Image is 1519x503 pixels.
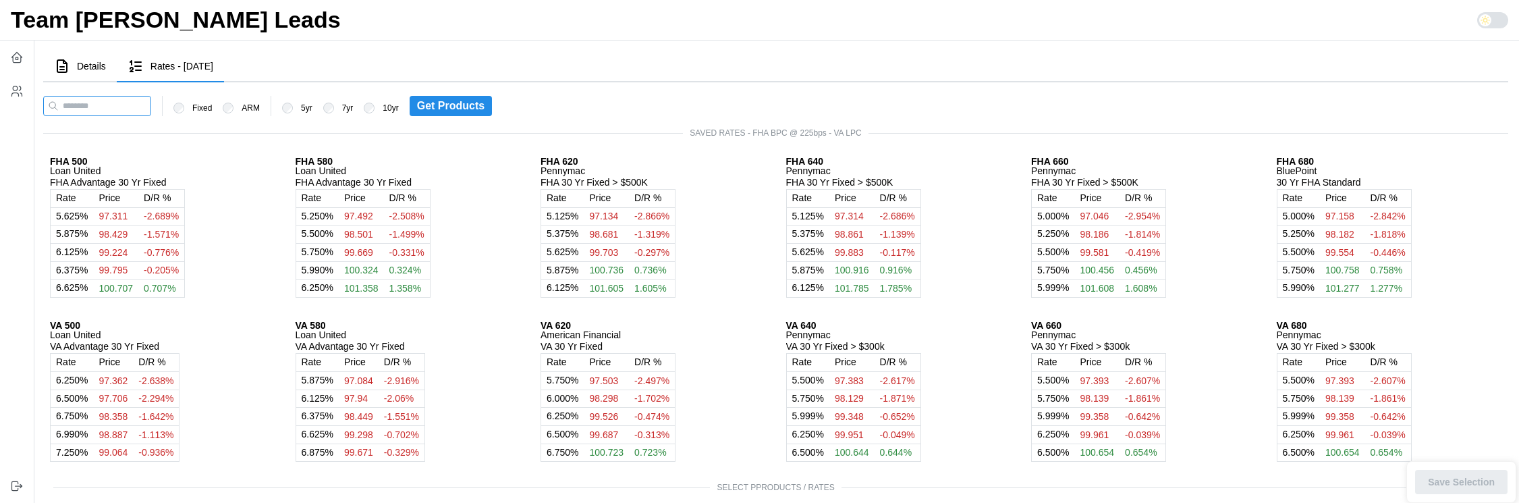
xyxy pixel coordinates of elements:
span: 5.990 [302,265,325,275]
span: 5.875 [56,228,80,239]
span: -2.497% [634,375,669,386]
span: 99.961 [1325,429,1354,440]
td: D/R % [1120,189,1166,207]
span: 101.605 [590,283,624,294]
span: 6.250 [1283,429,1306,440]
span: -2.866% [634,211,669,221]
span: 6.250 [1037,429,1061,440]
span: 5.375 [547,228,570,239]
td: % [296,261,339,280]
td: % [541,261,584,280]
span: -0.642% [1125,411,1160,422]
span: 5.375 [792,228,816,239]
span: 98.887 [99,429,128,440]
span: 99.358 [1080,411,1109,422]
span: -0.474% [634,411,669,422]
span: 1.605% [634,283,666,294]
td: D/R % [1120,354,1166,372]
span: 97.503 [590,375,619,386]
td: % [51,372,94,390]
td: Rate [51,354,94,372]
span: 100.707 [99,283,134,294]
span: 97.311 [99,211,128,221]
td: Price [94,189,139,207]
td: % [541,280,584,298]
span: 99.687 [590,429,619,440]
p: Loan United [296,330,425,340]
td: Rate [786,189,829,207]
td: % [51,390,94,408]
span: 6.125 [547,282,570,293]
span: 5.000 [1037,211,1061,221]
label: ARM [233,103,260,113]
span: -0.039% [1371,429,1406,440]
span: 98.358 [99,411,128,422]
span: -1.814% [1125,229,1160,240]
td: % [1277,280,1320,298]
span: 97.158 [1325,211,1354,221]
td: Price [1320,189,1365,207]
p: Loan United [50,330,179,340]
span: -2.607% [1371,375,1406,386]
td: D/R % [629,354,675,372]
td: Rate [1032,354,1075,372]
p: Pennymac [786,166,921,176]
td: % [1032,243,1075,261]
span: -1.861% [1371,393,1406,404]
td: % [51,426,94,444]
td: % [296,243,339,261]
span: 100.324 [344,265,379,275]
td: Rate [1277,189,1320,207]
span: 98.186 [1080,229,1109,240]
p: Pennymac [1277,330,1412,340]
span: -2.638% [138,375,173,386]
span: 97.383 [835,375,864,386]
span: 6.375 [56,265,80,275]
span: -0.331% [389,247,424,258]
span: 0.736% [634,265,666,275]
td: Rate [296,189,339,207]
span: 99.526 [590,411,619,422]
span: 5.999 [1037,282,1061,293]
td: D/R % [138,189,185,207]
span: -0.776% [144,247,179,258]
span: 5.625 [547,246,570,257]
span: 101.358 [344,283,379,294]
td: % [1277,390,1320,408]
p: FHA 660 [1031,157,1166,166]
span: -1.139% [880,229,915,240]
span: 5.250 [1037,228,1061,239]
p: FHA 620 [541,157,675,166]
td: % [1032,408,1075,426]
span: 5.625 [792,246,816,257]
span: Save Selection [1428,471,1495,494]
span: 98.861 [835,229,864,240]
td: % [296,226,339,244]
p: FHA Advantage 30 Yr Fixed [50,176,185,189]
p: VA 620 [541,321,675,330]
span: 5.750 [1037,265,1061,275]
p: Pennymac [541,166,675,176]
span: 99.795 [99,265,128,275]
td: % [1032,226,1075,244]
span: 5.750 [1283,393,1306,404]
span: 99.883 [835,247,864,258]
td: % [541,408,584,426]
span: 0.456% [1125,265,1157,275]
p: FHA Advantage 30 Yr Fixed [296,176,431,189]
td: % [51,408,94,426]
button: Get Products [410,96,492,116]
span: -1.861% [1125,393,1160,404]
p: VA 30 Yr Fixed > $300k [1277,340,1412,353]
span: 5.999 [1037,411,1061,421]
td: Rate [786,354,829,372]
span: 100.758 [1325,265,1360,275]
span: 5.500 [302,228,325,239]
span: 5.000 [1283,211,1306,221]
span: 97.046 [1080,211,1109,221]
td: % [51,280,94,298]
span: 5.500 [1283,246,1306,257]
span: 99.951 [835,429,864,440]
p: FHA 30 Yr Fixed > $500K [541,176,675,189]
td: % [786,261,829,280]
